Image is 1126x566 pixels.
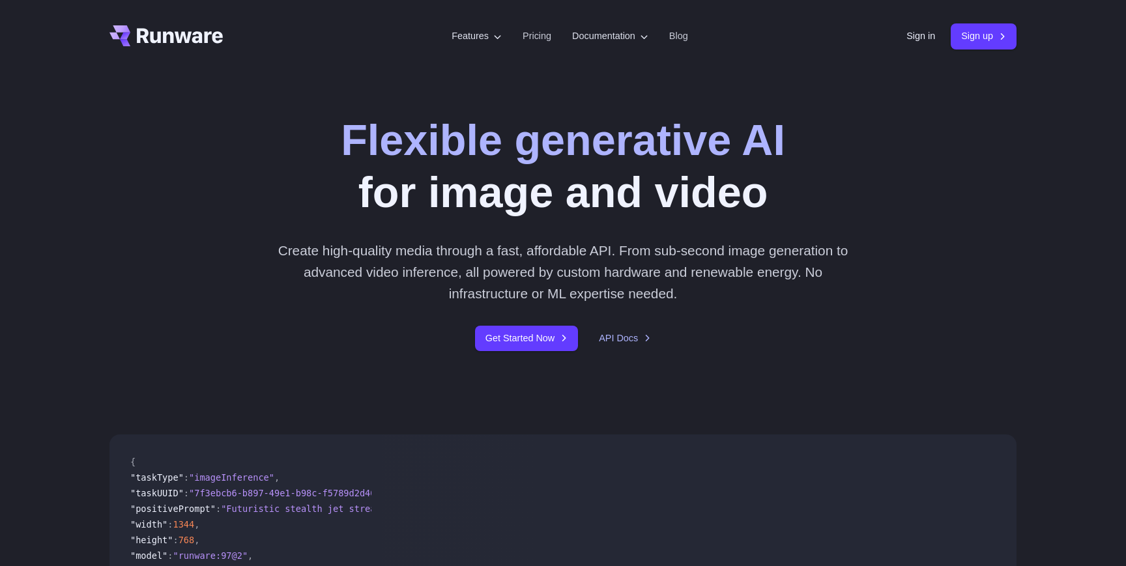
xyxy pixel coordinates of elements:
span: , [194,519,199,530]
span: "7f3ebcb6-b897-49e1-b98c-f5789d2d40d7" [189,488,392,498]
strong: Flexible generative AI [341,116,785,164]
a: Sign up [951,23,1017,49]
span: : [173,535,178,545]
a: Sign in [906,29,935,44]
span: { [130,457,136,467]
a: Get Started Now [475,326,578,351]
a: Go to / [109,25,223,46]
a: Pricing [523,29,551,44]
span: "imageInference" [189,472,274,483]
span: "taskType" [130,472,184,483]
span: "width" [130,519,167,530]
span: : [184,472,189,483]
span: "Futuristic stealth jet streaking through a neon-lit cityscape with glowing purple exhaust" [221,503,706,514]
span: , [194,535,199,545]
span: "positivePrompt" [130,503,216,514]
span: : [216,503,221,514]
span: "runware:97@2" [173,550,248,561]
span: : [167,519,173,530]
span: "height" [130,535,173,545]
span: , [274,472,280,483]
a: API Docs [599,331,651,346]
label: Documentation [572,29,648,44]
span: 768 [179,535,195,545]
span: : [167,550,173,561]
span: , [248,550,253,561]
span: 1344 [173,519,194,530]
label: Features [452,29,502,44]
span: : [184,488,189,498]
span: "taskUUID" [130,488,184,498]
h1: for image and video [341,115,785,219]
span: "model" [130,550,167,561]
a: Blog [669,29,688,44]
p: Create high-quality media through a fast, affordable API. From sub-second image generation to adv... [273,240,854,305]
